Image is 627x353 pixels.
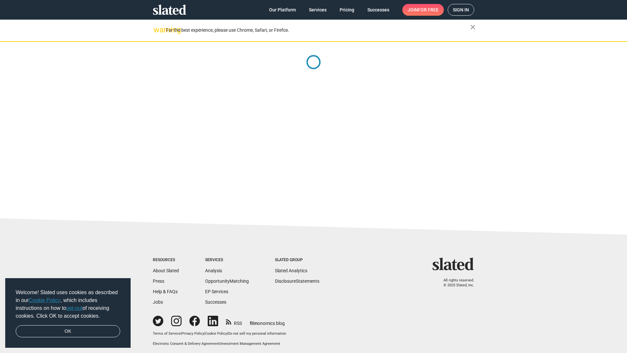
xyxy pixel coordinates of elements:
[469,23,477,31] mat-icon: close
[264,4,301,16] a: Our Platform
[367,4,389,16] span: Successes
[16,325,120,338] a: dismiss cookie message
[275,278,319,284] a: DisclosureStatements
[205,278,249,284] a: OpportunityMatching
[453,4,469,15] span: Sign in
[153,26,161,34] mat-icon: warning
[166,26,470,35] div: For the best experience, please use Chrome, Safari, or Firefox.
[228,331,286,336] button: Do not sell my personal information
[408,4,439,16] span: Join
[309,4,327,16] span: Services
[16,289,120,320] span: Welcome! Slated uses cookies as described in our , which includes instructions on how to of recei...
[5,278,131,348] div: cookieconsent
[418,4,439,16] span: for free
[153,258,179,263] div: Resources
[275,258,319,263] div: Slated Group
[153,331,181,336] a: Terms of Service
[219,342,220,346] span: |
[205,258,249,263] div: Services
[205,289,228,294] a: EP Services
[226,316,242,327] a: RSS
[153,342,219,346] a: Electronic Consent & Delivery Agreement
[182,331,204,336] a: Privacy Policy
[29,297,60,303] a: Cookie Policy
[153,278,164,284] a: Press
[269,4,296,16] span: Our Platform
[220,342,280,346] a: Investment Management Agreement
[205,268,222,273] a: Analysis
[402,4,444,16] a: Joinfor free
[181,331,182,336] span: |
[275,268,307,273] a: Slated Analytics
[153,268,179,273] a: About Slated
[304,4,332,16] a: Services
[448,4,474,16] a: Sign in
[205,299,226,305] a: Successes
[66,305,83,311] a: opt-out
[340,4,354,16] span: Pricing
[250,315,285,327] a: filmonomics blog
[437,278,474,288] p: All rights reserved. © 2025 Slated, Inc.
[153,289,178,294] a: Help & FAQs
[153,299,163,305] a: Jobs
[204,331,205,336] span: |
[362,4,394,16] a: Successes
[227,331,228,336] span: |
[205,331,227,336] a: Cookie Policy
[334,4,360,16] a: Pricing
[250,321,258,326] span: film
